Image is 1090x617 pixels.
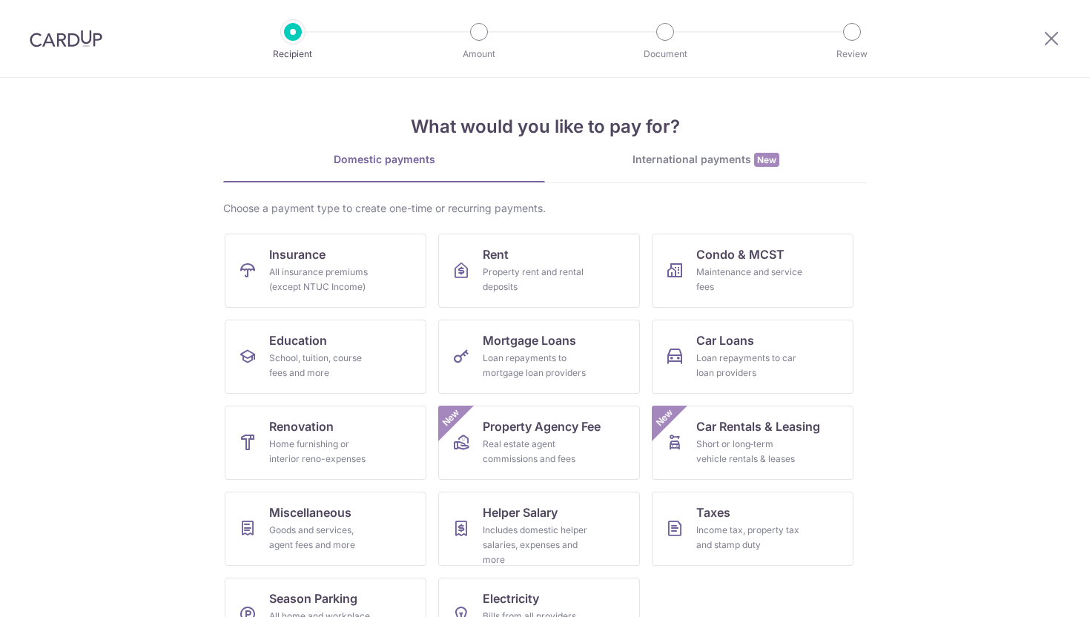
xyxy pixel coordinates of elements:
a: Condo & MCSTMaintenance and service fees [652,234,853,308]
div: Income tax, property tax and stamp duty [696,523,803,552]
a: Car LoansLoan repayments to car loan providers [652,320,853,394]
a: Helper SalaryIncludes domestic helper salaries, expenses and more [438,492,640,566]
span: Insurance [269,245,326,263]
span: Property Agency Fee [483,418,601,435]
span: New [653,406,677,430]
img: CardUp [30,30,102,47]
p: Amount [424,47,534,62]
span: Helper Salary [483,504,558,521]
span: Car Rentals & Leasing [696,418,820,435]
span: Rent [483,245,509,263]
span: Taxes [696,504,730,521]
a: Mortgage LoansLoan repayments to mortgage loan providers [438,320,640,394]
div: International payments [545,152,867,168]
span: Education [269,331,327,349]
div: Property rent and rental deposits [483,265,589,294]
a: InsuranceAll insurance premiums (except NTUC Income) [225,234,426,308]
p: Review [797,47,907,62]
div: Maintenance and service fees [696,265,803,294]
div: Loan repayments to mortgage loan providers [483,351,589,380]
h4: What would you like to pay for? [223,113,867,140]
span: Mortgage Loans [483,331,576,349]
span: New [754,153,779,167]
span: Renovation [269,418,334,435]
div: Goods and services, agent fees and more [269,523,376,552]
iframe: Opens a widget where you can find more information [994,573,1075,610]
p: Document [610,47,720,62]
div: Real estate agent commissions and fees [483,437,589,466]
span: New [439,406,463,430]
span: Electricity [483,590,539,607]
a: RenovationHome furnishing or interior reno-expenses [225,406,426,480]
span: Condo & MCST [696,245,785,263]
p: Recipient [238,47,348,62]
a: TaxesIncome tax, property tax and stamp duty [652,492,853,566]
div: School, tuition, course fees and more [269,351,376,380]
div: Choose a payment type to create one-time or recurring payments. [223,201,867,216]
span: Car Loans [696,331,754,349]
a: MiscellaneousGoods and services, agent fees and more [225,492,426,566]
a: RentProperty rent and rental deposits [438,234,640,308]
a: EducationSchool, tuition, course fees and more [225,320,426,394]
div: All insurance premiums (except NTUC Income) [269,265,376,294]
div: Short or long‑term vehicle rentals & leases [696,437,803,466]
a: Car Rentals & LeasingShort or long‑term vehicle rentals & leasesNew [652,406,853,480]
div: Home furnishing or interior reno-expenses [269,437,376,466]
span: Season Parking [269,590,357,607]
span: Miscellaneous [269,504,351,521]
div: Includes domestic helper salaries, expenses and more [483,523,589,567]
div: Domestic payments [223,152,545,167]
div: Loan repayments to car loan providers [696,351,803,380]
a: Property Agency FeeReal estate agent commissions and feesNew [438,406,640,480]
